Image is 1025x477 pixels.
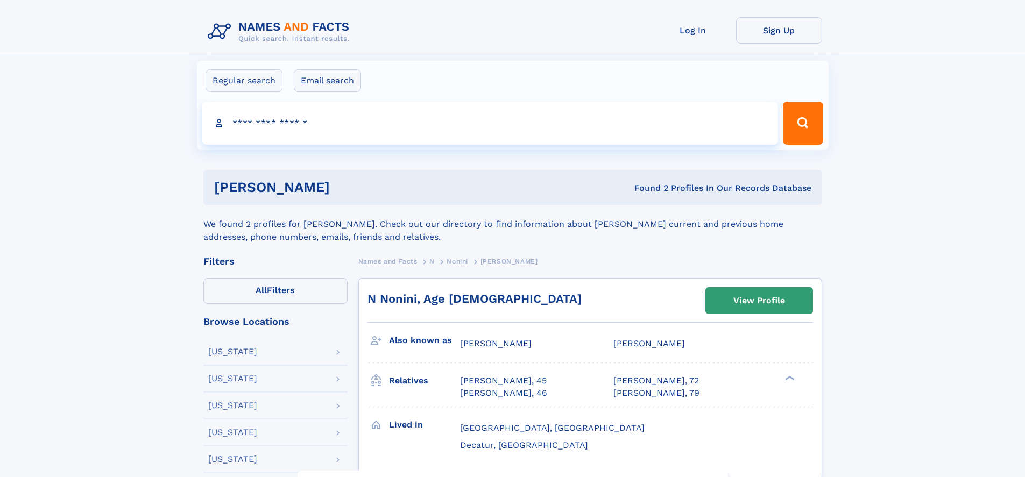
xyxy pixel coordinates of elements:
[706,288,812,314] a: View Profile
[214,181,482,194] h1: [PERSON_NAME]
[783,102,823,145] button: Search Button
[294,69,361,92] label: Email search
[203,205,822,244] div: We found 2 profiles for [PERSON_NAME]. Check out our directory to find information about [PERSON_...
[429,254,435,268] a: N
[447,258,468,265] span: Nonini
[460,375,547,387] a: [PERSON_NAME], 45
[208,428,257,437] div: [US_STATE]
[613,387,699,399] a: [PERSON_NAME], 79
[208,455,257,464] div: [US_STATE]
[206,69,282,92] label: Regular search
[460,338,532,348] span: [PERSON_NAME]
[203,257,348,266] div: Filters
[460,387,547,399] a: [PERSON_NAME], 46
[460,440,588,450] span: Decatur, [GEOGRAPHIC_DATA]
[208,374,257,383] div: [US_STATE]
[613,338,685,348] span: [PERSON_NAME]
[389,372,460,390] h3: Relatives
[367,292,582,305] a: N Nonini, Age [DEMOGRAPHIC_DATA]
[256,285,267,295] span: All
[429,258,435,265] span: N
[389,331,460,350] h3: Also known as
[208,347,257,356] div: [US_STATE]
[203,17,358,46] img: Logo Names and Facts
[358,254,418,268] a: Names and Facts
[460,423,645,433] span: [GEOGRAPHIC_DATA], [GEOGRAPHIC_DATA]
[480,258,538,265] span: [PERSON_NAME]
[650,17,736,44] a: Log In
[782,375,795,382] div: ❯
[447,254,468,268] a: Nonini
[202,102,779,145] input: search input
[203,278,348,304] label: Filters
[733,288,785,313] div: View Profile
[613,375,699,387] a: [PERSON_NAME], 72
[482,182,811,194] div: Found 2 Profiles In Our Records Database
[736,17,822,44] a: Sign Up
[208,401,257,410] div: [US_STATE]
[389,416,460,434] h3: Lived in
[203,317,348,326] div: Browse Locations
